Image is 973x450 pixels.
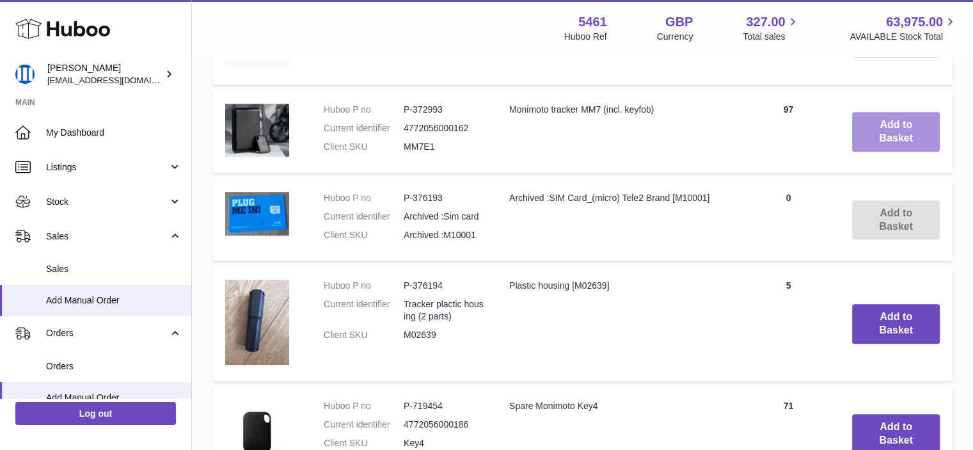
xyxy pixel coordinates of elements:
[324,437,404,449] dt: Client SKU
[404,192,484,204] dd: P-376193
[404,437,484,449] dd: Key4
[404,141,484,153] dd: MM7E1
[324,280,404,292] dt: Huboo P no
[324,419,404,431] dt: Current identifier
[743,13,800,43] a: 327.00 Total sales
[46,327,168,339] span: Orders
[324,400,404,412] dt: Huboo P no
[324,141,404,153] dt: Client SKU
[404,419,484,431] dd: 4772056000186
[404,298,484,323] dd: Tracker plactic housing (2 parts)
[886,13,943,31] span: 63,975.00
[665,13,693,31] strong: GBP
[15,402,176,425] a: Log out
[324,298,404,323] dt: Current identifier
[496,91,737,173] td: Monimoto tracker MM7 (incl. keyfob)
[737,267,839,381] td: 5
[746,13,785,31] span: 327.00
[578,13,607,31] strong: 5461
[404,122,484,134] dd: 4772056000162
[324,229,404,241] dt: Client SKU
[46,360,182,373] span: Orders
[737,179,839,261] td: 0
[404,211,484,223] dd: Archived :Sim card
[852,112,940,152] button: Add to Basket
[657,31,693,43] div: Currency
[404,400,484,412] dd: P-719454
[324,329,404,341] dt: Client SKU
[47,62,162,86] div: [PERSON_NAME]
[46,230,168,243] span: Sales
[46,161,168,173] span: Listings
[15,65,35,84] img: oksana@monimoto.com
[850,31,958,43] span: AVAILABLE Stock Total
[46,127,182,139] span: My Dashboard
[324,211,404,223] dt: Current identifier
[404,104,484,116] dd: P-372993
[46,294,182,307] span: Add Manual Order
[743,31,800,43] span: Total sales
[225,192,289,236] img: Archived :SIM Card_(micro) Tele2 Brand [M10001]
[225,280,289,365] img: Plastic housing [M02639]
[324,192,404,204] dt: Huboo P no
[46,196,168,208] span: Stock
[404,229,484,241] dd: Archived :M10001
[496,267,737,381] td: Plastic housing [M02639]
[46,263,182,275] span: Sales
[737,91,839,173] td: 97
[850,13,958,43] a: 63,975.00 AVAILABLE Stock Total
[404,329,484,341] dd: M02639
[225,104,289,157] img: Monimoto tracker MM7 (incl. keyfob)
[324,122,404,134] dt: Current identifier
[496,179,737,261] td: Archived :SIM Card_(micro) Tele2 Brand [M10001]
[324,104,404,116] dt: Huboo P no
[46,392,182,404] span: Add Manual Order
[404,280,484,292] dd: P-376194
[564,31,607,43] div: Huboo Ref
[852,304,940,344] button: Add to Basket
[47,75,188,85] span: [EMAIL_ADDRESS][DOMAIN_NAME]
